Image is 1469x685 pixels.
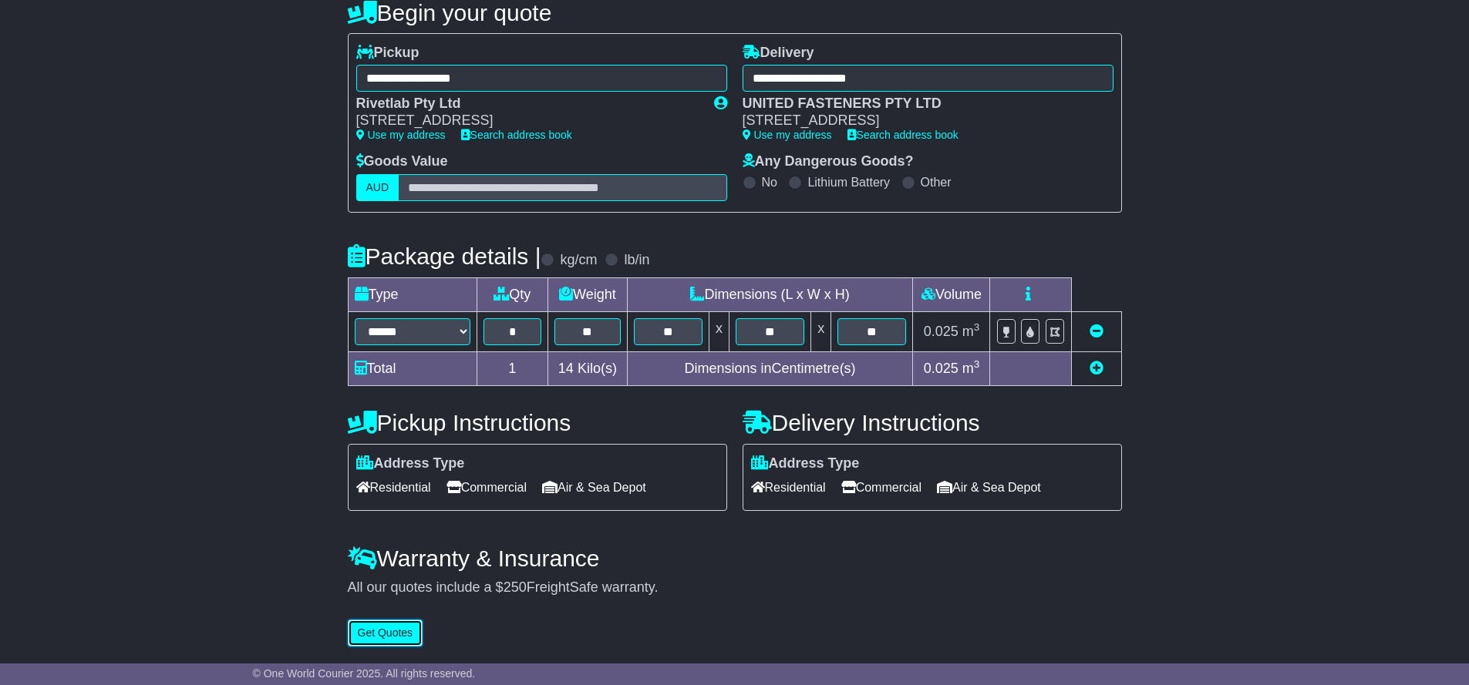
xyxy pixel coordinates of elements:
label: kg/cm [560,252,597,269]
td: 1 [477,351,548,385]
label: Pickup [356,45,419,62]
div: Rivetlab Pty Ltd [356,96,699,112]
h4: Warranty & Insurance [348,546,1122,571]
td: Weight [548,277,628,311]
td: Volume [913,277,990,311]
label: Address Type [751,455,860,472]
label: Any Dangerous Goods? [743,153,914,170]
h4: Delivery Instructions [743,410,1122,435]
span: 0.025 [924,324,959,339]
span: Commercial [446,475,527,499]
td: x [811,311,831,351]
a: Use my address [356,129,446,141]
a: Search address book [847,129,959,141]
span: 0.025 [924,361,959,376]
a: Remove this item [1090,324,1103,339]
div: [STREET_ADDRESS] [356,112,699,129]
span: Air & Sea Depot [542,475,646,499]
label: AUD [356,174,399,201]
span: Residential [356,475,431,499]
td: Qty [477,277,548,311]
a: Search address book [461,129,572,141]
sup: 3 [974,321,980,333]
span: 250 [504,579,527,595]
td: Type [348,277,477,311]
label: No [762,175,777,190]
td: x [709,311,729,351]
label: Goods Value [356,153,448,170]
label: Address Type [356,455,465,472]
span: © One World Courier 2025. All rights reserved. [253,667,476,680]
span: m [962,361,980,376]
td: Dimensions (L x W x H) [627,277,913,311]
div: [STREET_ADDRESS] [743,112,1098,129]
sup: 3 [974,358,980,370]
label: Lithium Battery [807,175,890,190]
td: Kilo(s) [548,351,628,385]
div: UNITED FASTENERS PTY LTD [743,96,1098,112]
span: m [962,324,980,339]
button: Get Quotes [348,620,423,646]
span: 14 [558,361,574,376]
label: Other [921,175,952,190]
h4: Package details | [348,243,541,269]
span: Commercial [841,475,921,499]
span: Air & Sea Depot [937,475,1041,499]
div: All our quotes include a $ FreightSafe warranty. [348,579,1122,596]
a: Add new item [1090,361,1103,376]
a: Use my address [743,129,832,141]
td: Dimensions in Centimetre(s) [627,351,913,385]
h4: Pickup Instructions [348,410,727,435]
label: lb/in [624,252,649,269]
td: Total [348,351,477,385]
span: Residential [751,475,826,499]
label: Delivery [743,45,814,62]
